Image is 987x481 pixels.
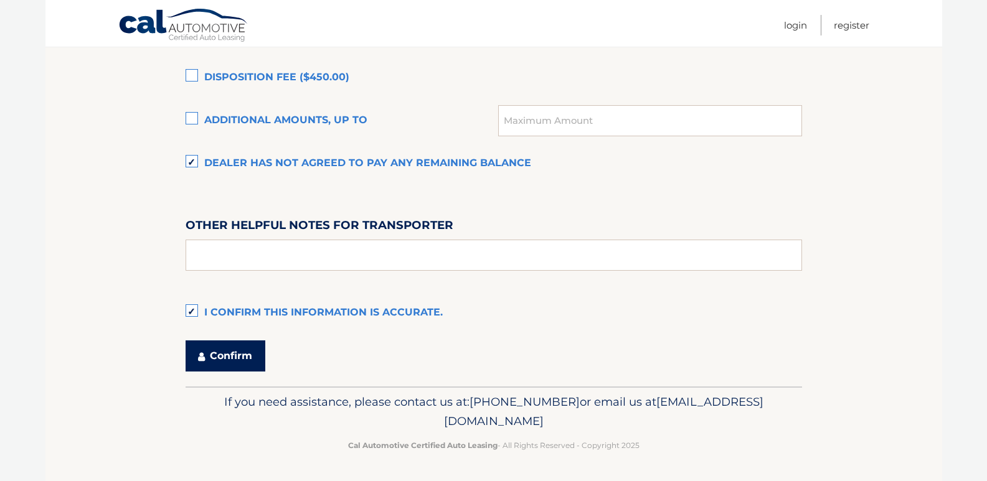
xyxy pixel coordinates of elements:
[498,105,801,136] input: Maximum Amount
[118,8,249,44] a: Cal Automotive
[194,439,794,452] p: - All Rights Reserved - Copyright 2025
[186,340,265,371] button: Confirm
[834,15,869,35] a: Register
[186,65,802,90] label: Disposition Fee ($450.00)
[784,15,807,35] a: Login
[348,441,498,450] strong: Cal Automotive Certified Auto Leasing
[186,151,802,176] label: Dealer has not agreed to pay any remaining balance
[194,392,794,432] p: If you need assistance, please contact us at: or email us at
[470,395,580,409] span: [PHONE_NUMBER]
[186,301,802,325] label: I confirm this information is accurate.
[186,216,453,239] label: Other helpful notes for transporter
[186,108,499,133] label: Additional amounts, up to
